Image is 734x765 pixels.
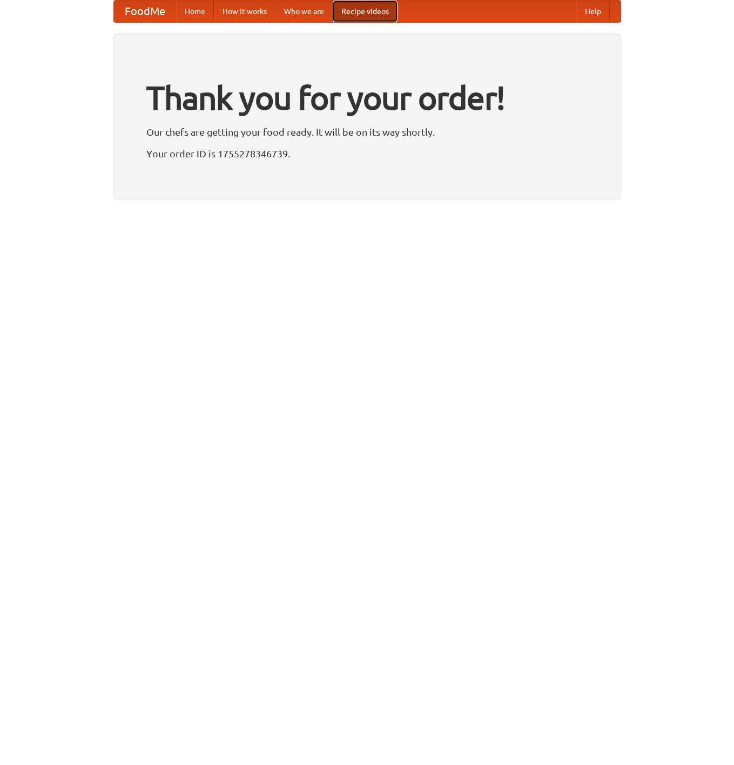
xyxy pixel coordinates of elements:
[576,1,610,22] a: Help
[214,1,275,22] a: How it works
[333,1,398,22] a: Recipe videos
[146,124,588,140] p: Our chefs are getting your food ready. It will be on its way shortly.
[114,1,176,22] a: FoodMe
[146,145,588,162] p: Your order ID is 1755278346739.
[146,72,588,124] h1: Thank you for your order!
[275,1,333,22] a: Who we are
[176,1,214,22] a: Home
